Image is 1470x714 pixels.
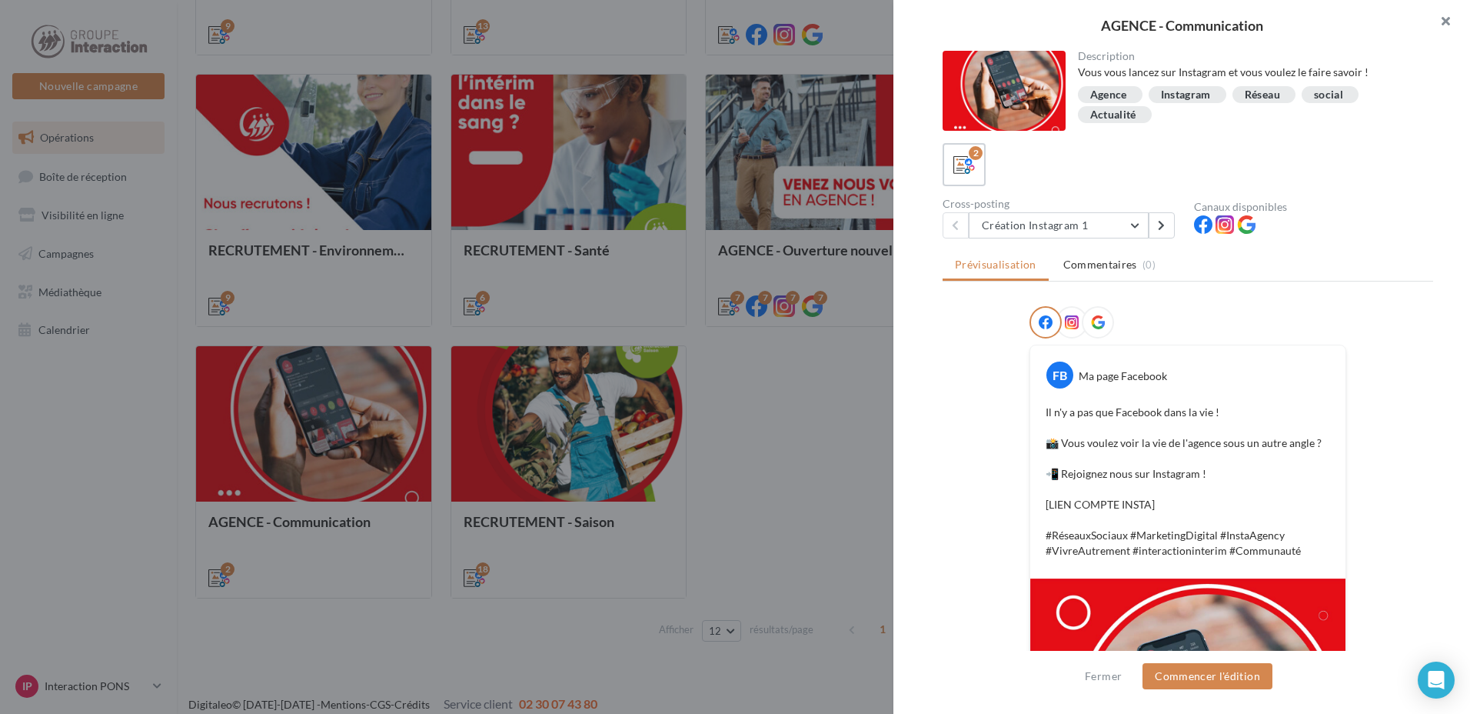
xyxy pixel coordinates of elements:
div: Actualité [1090,109,1136,121]
span: Commentaires [1063,257,1137,272]
div: Instagram [1161,89,1211,101]
div: Canaux disponibles [1194,202,1433,212]
div: Réseau [1245,89,1280,101]
button: Fermer [1079,667,1128,686]
div: 2 [969,146,983,160]
div: Description [1078,51,1422,62]
div: AGENCE - Communication [918,18,1445,32]
button: Création Instagram 1 [969,212,1149,239]
span: (0) [1142,259,1156,271]
div: Open Intercom Messenger [1418,662,1455,699]
div: Ma page Facebook [1079,369,1167,384]
div: Cross-posting [943,199,1182,209]
div: Vous vous lancez sur Instagram et vous voulez le faire savoir ! [1078,65,1422,80]
div: FB [1046,362,1073,389]
div: social [1314,89,1343,101]
div: Agence [1090,89,1127,101]
p: Il n'y a pas que Facebook dans la vie ! 📸 Vous voulez voir la vie de l'agence sous un autre angle... [1046,405,1330,559]
button: Commencer l'édition [1142,663,1272,689]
